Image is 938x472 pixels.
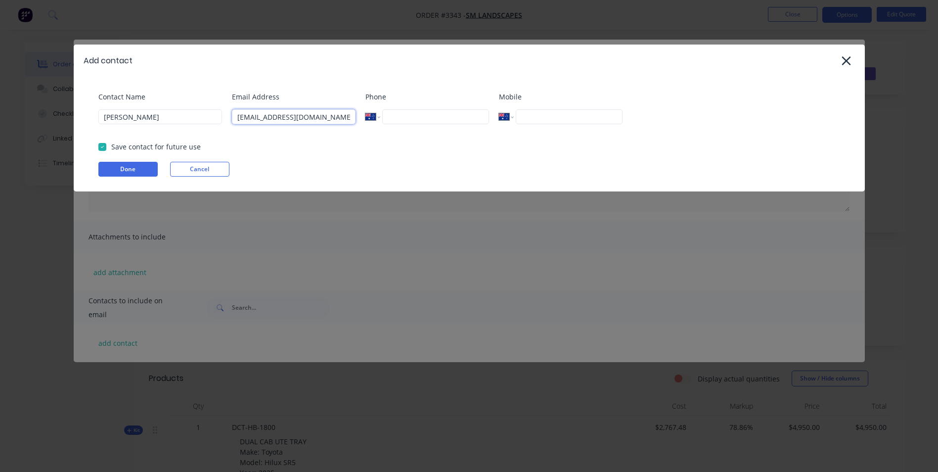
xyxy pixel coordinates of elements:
[499,92,623,102] label: Mobile
[84,55,133,67] div: Add contact
[111,142,201,152] div: Save contact for future use
[98,92,222,102] label: Contact Name
[98,162,158,177] button: Done
[170,162,229,177] button: Cancel
[232,92,356,102] label: Email Address
[365,92,489,102] label: Phone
